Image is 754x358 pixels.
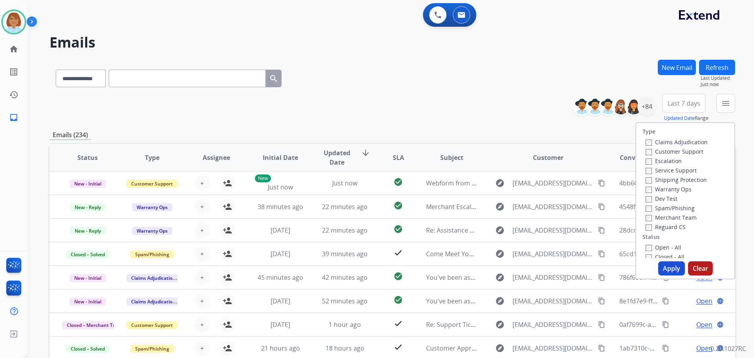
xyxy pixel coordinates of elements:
[495,249,505,259] mat-icon: explore
[393,319,403,328] mat-icon: check
[646,138,708,146] label: Claims Adjudication
[322,226,368,235] span: 22 minutes ago
[637,97,656,116] div: +84
[619,344,739,352] span: 1ab7310c-999b-4d0a-86ed-5e2ff74732e7
[642,128,655,136] label: Type
[619,320,736,329] span: 0af7699c-ab65-4574-9cf0-157a6fe8c1dd
[271,250,290,258] span: [DATE]
[646,224,652,231] input: Reguard CS
[646,245,652,251] input: Open - All
[664,115,708,121] span: Range
[62,321,134,329] span: Closed – Merchant Transfer
[223,296,232,306] mat-icon: person_add
[194,246,210,262] button: +
[495,202,505,211] mat-icon: explore
[646,185,692,193] label: Warranty Ops
[194,222,210,238] button: +
[223,249,232,259] mat-icon: person_add
[646,177,652,184] input: Shipping Protection
[132,227,172,235] span: Warranty Ops
[495,296,505,306] mat-icon: explore
[255,174,271,182] p: New
[194,340,210,356] button: +
[261,344,300,352] span: 21 hours ago
[268,183,293,191] span: Just now
[598,274,605,281] mat-icon: content_copy
[426,179,604,187] span: Webform from [EMAIL_ADDRESS][DOMAIN_NAME] on [DATE]
[126,180,178,188] span: Customer Support
[426,320,507,329] span: Re: Support Ticket #434754
[223,226,232,235] mat-icon: person_add
[223,202,232,211] mat-icon: person_add
[646,204,695,212] label: Spam/Phishing
[646,215,652,221] input: Merchant Team
[70,227,106,235] span: New - Reply
[717,297,724,305] mat-icon: language
[717,321,724,328] mat-icon: language
[66,345,110,353] span: Closed – Solved
[598,250,605,257] mat-icon: content_copy
[619,179,740,187] span: 4bb60ca8-be6e-458a-a63f-944ad352490b
[619,273,734,282] span: 786f66d1-10b4-40f4-bef9-614af3426d8f
[322,273,368,282] span: 42 minutes ago
[662,94,705,113] button: Last 7 days
[326,344,364,352] span: 18 hours ago
[512,296,593,306] span: [EMAIL_ADDRESS][DOMAIN_NAME]
[200,343,204,353] span: +
[393,201,403,210] mat-icon: check_circle
[598,227,605,234] mat-icon: content_copy
[662,321,669,328] mat-icon: content_copy
[619,202,737,211] span: 4548f575-22a2-4606-af32-53191c5a402b
[598,345,605,352] mat-icon: content_copy
[721,99,730,108] mat-icon: menu
[223,343,232,353] mat-icon: person_add
[393,295,403,305] mat-icon: check_circle
[646,254,652,261] input: Closed - All
[646,214,697,221] label: Merchant Team
[361,148,370,158] mat-icon: arrow_downward
[200,226,204,235] span: +
[269,74,278,83] mat-icon: search
[701,81,735,88] span: Just now
[701,75,735,81] span: Last Updated:
[9,44,18,54] mat-icon: home
[393,248,403,257] mat-icon: check
[319,148,355,167] span: Updated Date
[533,153,564,162] span: Customer
[646,167,697,174] label: Service Support
[194,199,210,215] button: +
[512,320,593,329] span: [EMAIL_ADDRESS][DOMAIN_NAME]
[393,224,403,234] mat-icon: check_circle
[696,320,712,329] span: Open
[646,158,652,165] input: Escalation
[200,249,204,259] span: +
[132,203,172,211] span: Warranty Ops
[70,297,106,306] span: New - Initial
[646,206,652,212] input: Spam/Phishing
[271,297,290,305] span: [DATE]
[598,180,605,187] mat-icon: content_copy
[393,153,404,162] span: SLA
[658,261,685,275] button: Apply
[426,344,566,352] span: Customer Appreciation Email - Save up to $120!
[646,195,677,202] label: Dev Test
[329,320,361,329] span: 1 hour ago
[9,113,18,122] mat-icon: inbox
[130,345,174,353] span: Spam/Phishing
[194,175,210,191] button: +
[646,253,684,261] label: Closed - All
[495,226,505,235] mat-icon: explore
[258,202,303,211] span: 38 minutes ago
[512,178,593,188] span: [EMAIL_ADDRESS][DOMAIN_NAME]
[662,297,669,305] mat-icon: content_copy
[646,168,652,174] input: Service Support
[512,273,593,282] span: [EMAIL_ADDRESS][DOMAIN_NAME]
[130,250,174,259] span: Spam/Phishing
[200,178,204,188] span: +
[688,261,713,275] button: Clear
[3,11,25,33] img: avatar
[194,293,210,309] button: +
[200,296,204,306] span: +
[495,273,505,282] mat-icon: explore
[77,153,98,162] span: Status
